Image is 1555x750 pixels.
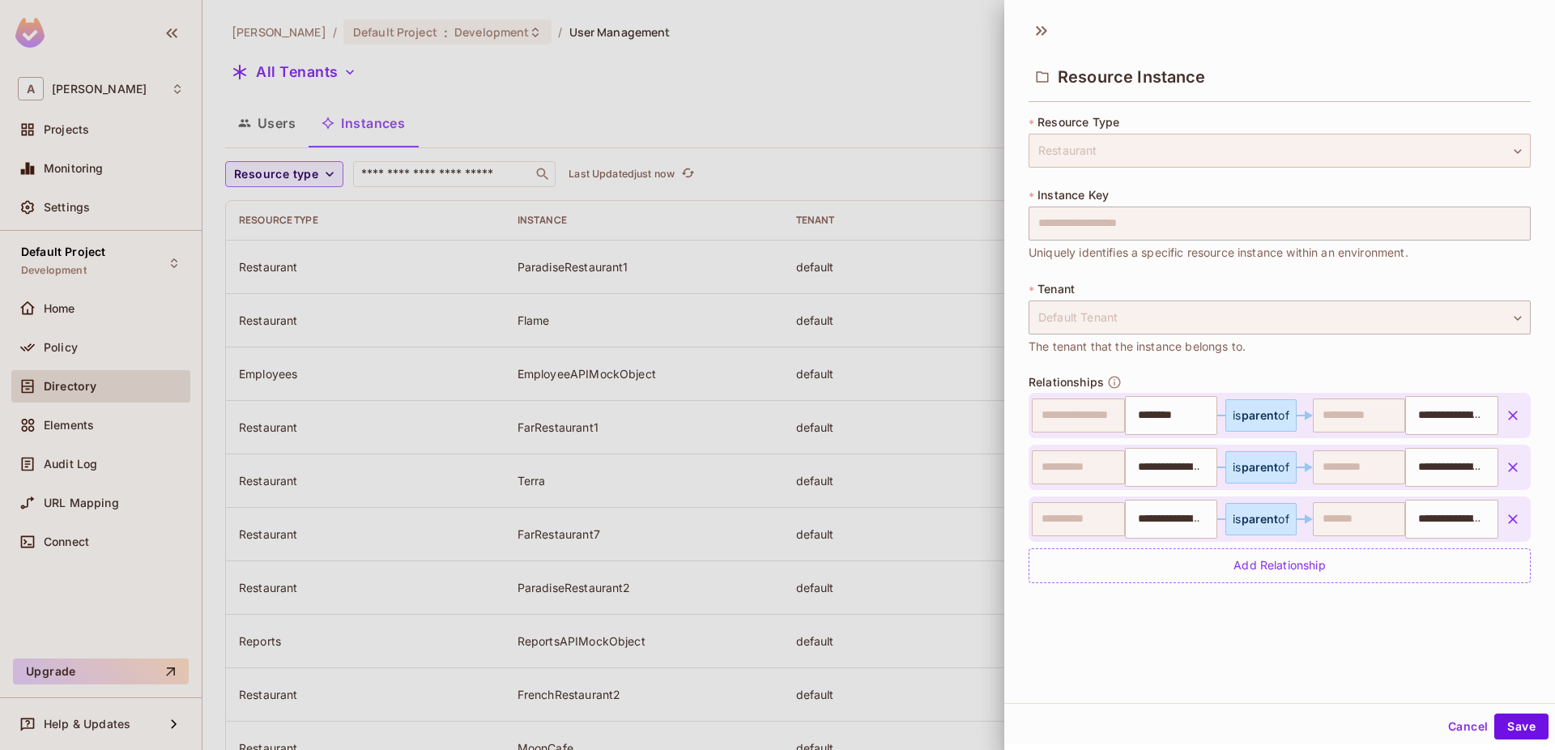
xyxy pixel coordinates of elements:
span: Instance Key [1037,189,1109,202]
div: Restaurant [1029,134,1531,168]
div: is of [1233,461,1289,474]
span: Resource Type [1037,116,1119,129]
button: Cancel [1442,714,1494,739]
div: Add Relationship [1029,548,1531,583]
div: Default Tenant [1029,300,1531,335]
span: Resource Instance [1058,67,1206,87]
span: Uniquely identifies a specific resource instance within an environment. [1029,244,1408,262]
div: is of [1233,513,1289,526]
button: Save [1494,714,1549,739]
span: The tenant that the instance belongs to. [1029,338,1246,356]
span: parent [1242,512,1279,526]
span: Tenant [1037,283,1075,296]
span: parent [1242,408,1279,422]
div: is of [1233,409,1289,422]
span: Relationships [1029,376,1104,389]
span: parent [1242,460,1279,474]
